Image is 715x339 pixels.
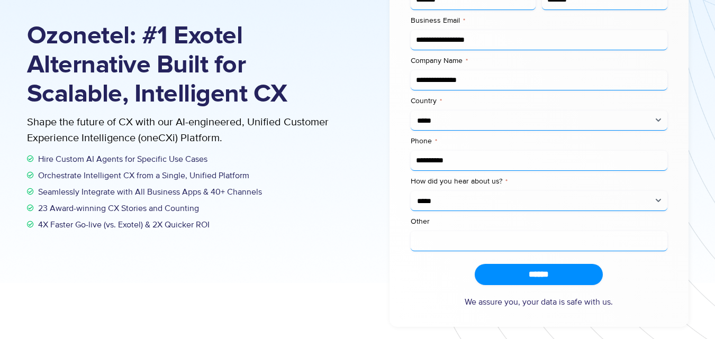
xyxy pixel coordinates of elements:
[411,96,667,106] label: Country
[411,216,667,227] label: Other
[35,218,210,231] span: 4X Faster Go-live (vs. Exotel) & 2X Quicker ROI
[465,296,613,308] a: We assure you, your data is safe with us.
[411,136,667,146] label: Phone
[411,56,667,66] label: Company Name
[35,202,199,215] span: 23 Award-winning CX Stories and Counting
[27,22,358,109] h1: Ozonetel: #1 Exotel Alternative Built for Scalable, Intelligent CX
[411,176,667,187] label: How did you hear about us?
[411,15,667,26] label: Business Email
[35,169,249,182] span: Orchestrate Intelligent CX from a Single, Unified Platform
[35,153,207,166] span: Hire Custom AI Agents for Specific Use Cases
[35,186,262,198] span: Seamlessly Integrate with All Business Apps & 40+ Channels
[27,114,358,146] p: Shape the future of CX with our AI-engineered, Unified Customer Experience Intelligence (oneCXi) ...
